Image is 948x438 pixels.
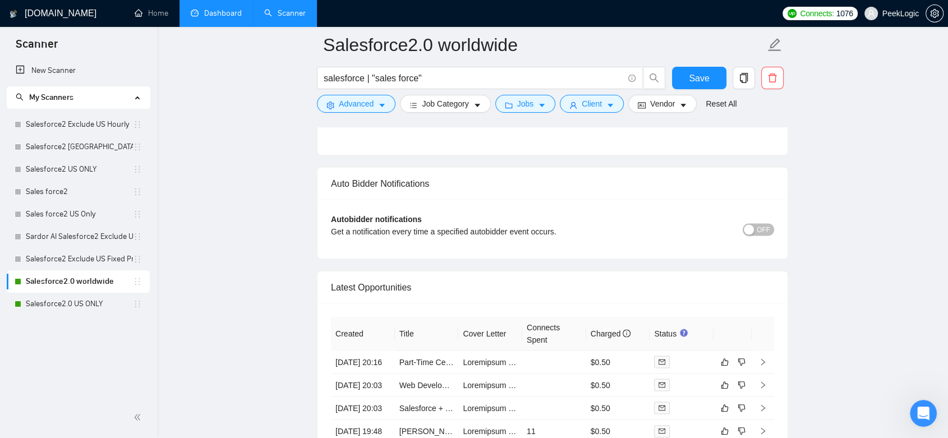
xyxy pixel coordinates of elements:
[788,9,797,18] img: upwork-logo.png
[721,426,729,435] span: like
[738,403,745,412] span: dislike
[399,357,582,366] a: Part-Time Certified Salesforce Administrator Needed
[331,271,774,303] div: Latest Opportunities
[395,374,459,396] td: Web Developer Needed for Email Templates and Landing Pages in Salesforce and Webflow Design
[135,8,168,18] a: homeHome
[718,401,731,414] button: like
[458,316,522,351] th: Cover Letter
[331,214,422,223] b: Autobidder notifications
[399,403,506,412] a: Salesforce + Webflow Projects
[7,59,150,82] li: New Scanner
[759,381,767,389] span: right
[422,98,468,110] span: Job Category
[26,293,133,315] a: Salesforce2.0 US ONLY
[378,101,386,109] span: caret-down
[133,255,142,264] span: holder
[659,358,665,365] span: mail
[10,5,17,23] img: logo
[7,293,150,315] li: Salesforce2.0 US ONLY
[399,380,745,389] a: Web Developer Needed for Email Templates and Landing Pages in Salesforce and Webflow Design
[133,232,142,241] span: holder
[582,98,602,110] span: Client
[586,374,650,396] td: $0.50
[735,424,748,437] button: dislike
[7,248,150,270] li: Salesforce2 Exclude US Fixed Price
[395,396,459,419] td: Salesforce + Webflow Projects
[623,329,631,337] span: info-circle
[26,270,133,293] a: Salesforce2.0 worldwide
[759,358,767,366] span: right
[761,67,784,89] button: delete
[569,101,577,109] span: user
[910,400,937,427] iframe: Intercom live chat
[628,95,697,113] button: idcardVendorcaret-down
[735,355,748,368] button: dislike
[591,329,631,338] span: Charged
[767,38,782,52] span: edit
[323,31,765,59] input: Scanner name...
[133,277,142,286] span: holder
[26,203,133,225] a: Sales force2 US Only
[643,73,665,83] span: search
[659,404,665,411] span: mail
[721,380,729,389] span: like
[738,426,745,435] span: dislike
[759,427,767,435] span: right
[16,59,141,82] a: New Scanner
[197,4,217,25] div: Close
[26,181,133,203] a: Sales force2
[721,403,729,412] span: like
[264,8,306,18] a: searchScanner
[836,7,853,20] span: 1076
[560,95,624,113] button: userClientcaret-down
[757,223,770,236] span: OFF
[586,351,650,374] td: $0.50
[331,374,395,396] td: [DATE] 20:03
[7,225,150,248] li: Sardor AI Salesforce2 Exclude US
[689,71,709,85] span: Save
[331,167,774,199] div: Auto Bidder Notifications
[16,93,24,101] span: search
[867,10,875,17] span: user
[926,9,943,18] span: setting
[399,426,601,435] a: [PERSON_NAME] File Review and Salesforce Integration
[133,299,142,308] span: holder
[926,4,944,22] button: setting
[495,95,556,113] button: folderJobscaret-down
[522,316,586,351] th: Connects Spent
[7,36,67,59] span: Scanner
[650,316,714,351] th: Status
[326,101,334,109] span: setting
[7,113,150,136] li: Salesforce2 Exclude US Hourly
[926,9,944,18] a: setting
[134,412,145,423] span: double-left
[733,67,755,89] button: copy
[672,67,726,89] button: Save
[718,424,731,437] button: like
[735,401,748,414] button: dislike
[762,73,783,83] span: delete
[324,71,623,85] input: Search Freelance Jobs...
[505,101,513,109] span: folder
[133,120,142,129] span: holder
[400,95,490,113] button: barsJob Categorycaret-down
[176,4,197,26] button: Expand window
[738,380,745,389] span: dislike
[738,357,745,366] span: dislike
[679,328,689,338] div: Tooltip anchor
[133,142,142,151] span: holder
[650,98,675,110] span: Vendor
[7,270,150,293] li: Salesforce2.0 worldwide
[7,136,150,158] li: Salesforce2 US
[339,98,374,110] span: Advanced
[331,396,395,419] td: [DATE] 20:03
[679,101,687,109] span: caret-down
[395,316,459,351] th: Title
[638,101,646,109] span: idcard
[7,203,150,225] li: Sales force2 US Only
[26,158,133,181] a: Salesforce2 US ONLY
[133,187,142,196] span: holder
[721,357,729,366] span: like
[16,93,73,102] span: My Scanners
[317,95,395,113] button: settingAdvancedcaret-down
